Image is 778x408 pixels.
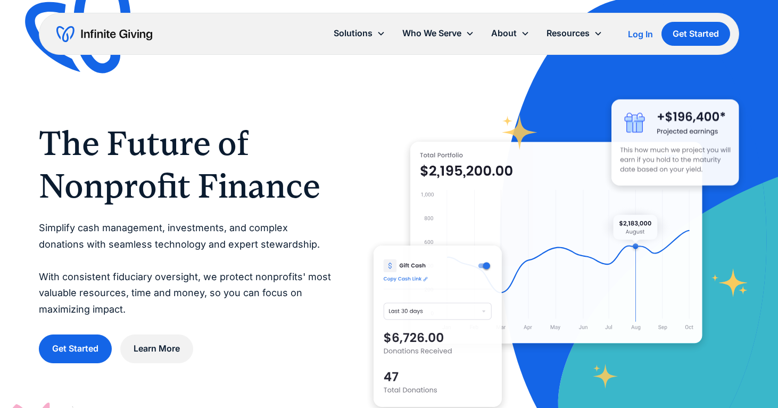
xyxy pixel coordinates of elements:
img: nonprofit donation platform [410,142,702,344]
a: home [56,26,152,43]
div: Resources [538,22,611,45]
img: donation software for nonprofits [374,246,501,407]
div: Solutions [334,26,373,40]
a: Log In [628,28,653,40]
img: fundraising star [711,268,748,297]
a: Learn More [120,334,193,363]
div: About [483,22,538,45]
a: Get Started [661,22,730,46]
div: Resources [547,26,590,40]
p: Simplify cash management, investments, and complex donations with seamless technology and expert ... [39,220,331,318]
div: Who We Serve [394,22,483,45]
div: Solutions [325,22,394,45]
a: Get Started [39,334,112,363]
h1: The Future of Nonprofit Finance [39,122,331,207]
div: Log In [628,30,653,38]
div: Who We Serve [402,26,461,40]
div: About [491,26,517,40]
